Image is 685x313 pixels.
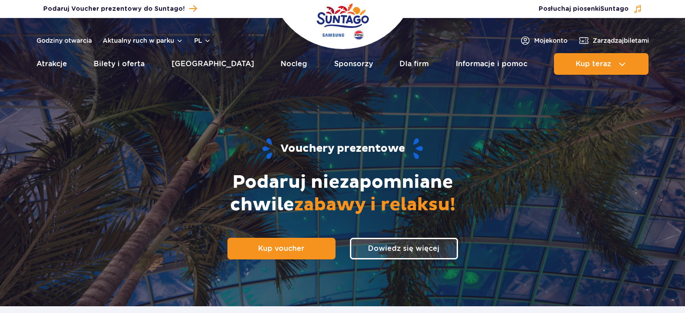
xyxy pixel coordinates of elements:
span: Suntago [600,6,629,12]
a: [GEOGRAPHIC_DATA] [172,53,254,75]
a: Nocleg [281,53,307,75]
span: zabawy i relaksu! [294,194,455,216]
span: Zarządzaj biletami [593,36,649,45]
span: Podaruj Voucher prezentowy do Suntago! [43,5,185,14]
span: Posłuchaj piosenki [539,5,629,14]
a: Zarządzajbiletami [578,35,649,46]
h1: Vouchery prezentowe [53,137,632,160]
h2: Podaruj niezapomniane chwile [185,171,500,216]
a: Sponsorzy [334,53,373,75]
span: Kup teraz [576,60,611,68]
a: Kup voucher [227,238,336,259]
a: Podaruj Voucher prezentowy do Suntago! [43,3,197,15]
a: Bilety i oferta [94,53,145,75]
a: Dowiedz się więcej [350,238,458,259]
a: Godziny otwarcia [36,36,92,45]
span: Dowiedz się więcej [368,244,440,253]
a: Mojekonto [520,35,567,46]
span: Kup voucher [258,244,304,253]
button: Posłuchaj piosenkiSuntago [539,5,642,14]
a: Atrakcje [36,53,67,75]
a: Dla firm [399,53,429,75]
a: Informacje i pomoc [456,53,527,75]
button: Aktualny ruch w parku [103,37,183,44]
span: Moje konto [534,36,567,45]
button: pl [194,36,211,45]
button: Kup teraz [554,53,649,75]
